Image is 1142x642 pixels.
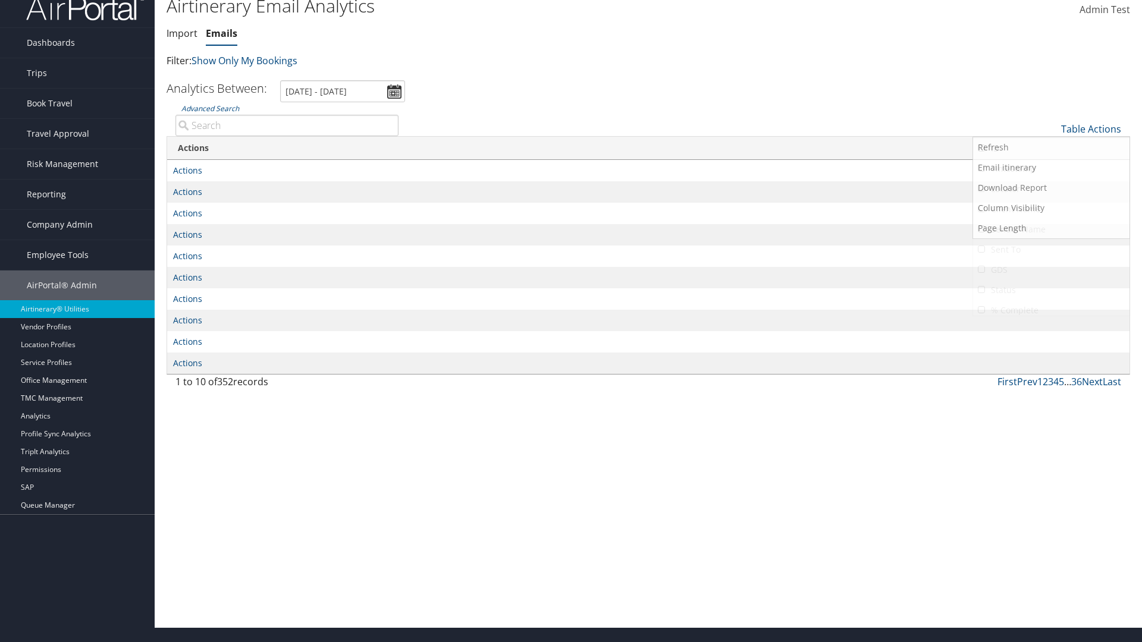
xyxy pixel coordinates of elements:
[973,300,1130,320] a: % Complete
[973,280,1130,300] a: Status
[27,149,98,179] span: Risk Management
[27,119,89,149] span: Travel Approval
[973,179,1130,199] a: Locator
[27,28,75,58] span: Dashboards
[973,137,1130,158] a: Refresh
[27,270,97,300] span: AirPortal® Admin
[27,180,66,209] span: Reporting
[27,58,47,88] span: Trips
[27,210,93,240] span: Company Admin
[973,219,1130,240] a: Sender Name
[973,260,1130,280] a: GDS
[27,240,89,270] span: Employee Tools
[973,159,1130,179] a: Timestamp
[973,240,1130,260] a: Sent To
[973,139,1130,159] a: ID
[27,89,73,118] span: Book Travel
[973,199,1130,219] a: Client Name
